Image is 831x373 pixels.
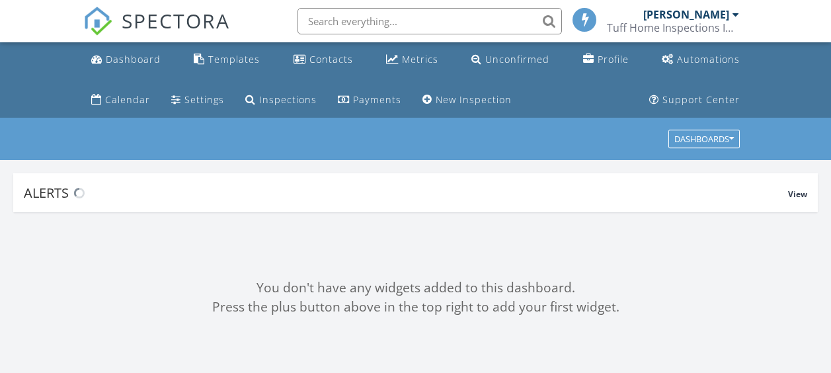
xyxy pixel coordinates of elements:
[208,53,260,65] div: Templates
[333,88,407,112] a: Payments
[83,7,112,36] img: The Best Home Inspection Software - Spectora
[240,88,322,112] a: Inspections
[106,53,161,65] div: Dashboard
[417,88,517,112] a: New Inspection
[184,93,224,106] div: Settings
[297,8,562,34] input: Search everything...
[353,93,401,106] div: Payments
[466,48,555,72] a: Unconfirmed
[381,48,444,72] a: Metrics
[166,88,229,112] a: Settings
[668,130,740,149] button: Dashboards
[24,184,788,202] div: Alerts
[288,48,358,72] a: Contacts
[13,278,818,298] div: You don't have any widgets added to this dashboard.
[309,53,353,65] div: Contacts
[598,53,629,65] div: Profile
[656,48,745,72] a: Automations (Basic)
[607,21,739,34] div: Tuff Home Inspections Inc.
[122,7,230,34] span: SPECTORA
[578,48,634,72] a: Company Profile
[643,8,729,21] div: [PERSON_NAME]
[259,93,317,106] div: Inspections
[86,88,155,112] a: Calendar
[662,93,740,106] div: Support Center
[83,18,230,46] a: SPECTORA
[485,53,549,65] div: Unconfirmed
[13,298,818,317] div: Press the plus button above in the top right to add your first widget.
[644,88,745,112] a: Support Center
[105,93,150,106] div: Calendar
[86,48,166,72] a: Dashboard
[436,93,512,106] div: New Inspection
[788,188,807,200] span: View
[674,135,734,144] div: Dashboards
[402,53,438,65] div: Metrics
[677,53,740,65] div: Automations
[188,48,265,72] a: Templates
